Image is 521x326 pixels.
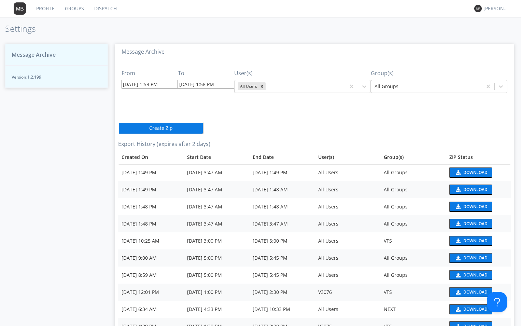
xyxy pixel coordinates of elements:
[384,306,442,313] div: NEXT
[318,272,377,279] div: All Users
[253,186,311,193] div: [DATE] 1:48 AM
[455,221,461,226] img: download media button
[455,239,461,243] img: download media button
[449,202,507,212] a: download media buttonDownload
[449,253,507,263] a: download media buttonDownload
[187,169,246,176] div: [DATE] 3:47 AM
[253,237,311,244] div: [DATE] 5:00 PM
[122,289,180,296] div: [DATE] 12:01 PM
[234,70,371,77] h3: User(s)
[122,237,180,244] div: [DATE] 10:25 AM
[238,82,258,90] div: All Users
[253,289,311,296] div: [DATE] 2:30 PM
[384,289,442,296] div: VTS
[455,187,461,192] img: download media button
[463,256,488,260] div: Download
[187,186,246,193] div: [DATE] 3:47 AM
[5,66,108,88] button: Version:1.2.199
[384,203,442,210] div: All Groups
[463,205,488,209] div: Download
[118,141,511,147] h3: Export History (expires after 2 days)
[463,171,488,175] div: Download
[455,170,461,175] img: download media button
[384,272,442,279] div: All Groups
[253,255,311,261] div: [DATE] 5:45 PM
[184,150,249,164] th: Toggle SortBy
[122,49,507,55] h3: Message Archive
[118,150,184,164] th: Toggle SortBy
[122,306,180,313] div: [DATE] 6:34 AM
[178,70,234,77] h3: To
[187,255,246,261] div: [DATE] 5:00 PM
[14,2,26,15] img: 373638.png
[318,289,377,296] div: V3076
[118,122,203,134] button: Create Zip
[253,169,311,176] div: [DATE] 1:49 PM
[449,167,507,178] a: download media buttonDownload
[187,289,246,296] div: [DATE] 1:00 PM
[455,256,461,260] img: download media button
[463,188,488,192] div: Download
[449,236,492,246] button: Download
[253,203,311,210] div: [DATE] 1:48 AM
[12,74,101,80] span: Version: 1.2.199
[463,307,488,311] div: Download
[384,186,442,193] div: All Groups
[474,5,482,12] img: 373638.png
[449,167,492,178] button: Download
[455,307,461,312] img: download media button
[449,287,507,297] a: download media buttonDownload
[449,270,507,280] a: download media buttonDownload
[122,272,180,279] div: [DATE] 8:59 AM
[384,220,442,227] div: All Groups
[253,306,311,313] div: [DATE] 10:33 PM
[187,306,246,313] div: [DATE] 4:33 PM
[449,270,492,280] button: Download
[463,290,488,294] div: Download
[384,255,442,261] div: All Groups
[449,253,492,263] button: Download
[384,237,442,244] div: VTS
[318,186,377,193] div: All Users
[455,204,461,209] img: download media button
[318,255,377,261] div: All Users
[122,220,180,227] div: [DATE] 1:48 PM
[463,239,488,243] div: Download
[455,273,461,277] img: download media button
[318,220,377,227] div: All Users
[463,273,488,277] div: Download
[455,290,461,295] img: download media button
[253,220,311,227] div: [DATE] 3:47 AM
[318,169,377,176] div: All Users
[122,70,178,77] h3: From
[449,304,507,314] a: download media buttonDownload
[449,287,492,297] button: Download
[12,51,56,59] span: Message Archive
[380,150,446,164] th: Group(s)
[187,203,246,210] div: [DATE] 3:47 AM
[463,222,488,226] div: Download
[449,185,507,195] a: download media buttonDownload
[449,185,492,195] button: Download
[487,292,507,312] iframe: Toggle Customer Support
[122,186,180,193] div: [DATE] 1:49 PM
[122,255,180,261] div: [DATE] 9:00 AM
[122,203,180,210] div: [DATE] 1:48 PM
[384,169,442,176] div: All Groups
[449,219,492,229] button: Download
[187,272,246,279] div: [DATE] 5:00 PM
[483,5,509,12] div: [PERSON_NAME] *
[315,150,380,164] th: User(s)
[187,237,246,244] div: [DATE] 3:00 PM
[446,150,511,164] th: Toggle SortBy
[249,150,315,164] th: Toggle SortBy
[449,202,492,212] button: Download
[318,203,377,210] div: All Users
[318,306,377,313] div: All Users
[258,82,266,90] div: Remove All Users
[253,272,311,279] div: [DATE] 5:45 PM
[318,237,377,244] div: All Users
[449,304,492,314] button: Download
[449,236,507,246] a: download media buttonDownload
[122,169,180,176] div: [DATE] 1:49 PM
